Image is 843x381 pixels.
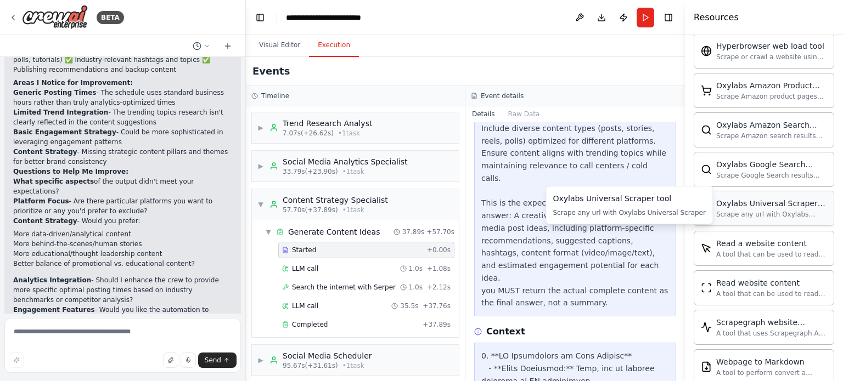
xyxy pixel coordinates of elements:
span: • 1 task [342,167,364,176]
h3: Timeline [261,92,289,100]
button: Raw Data [502,106,547,122]
button: Start a new chat [219,39,237,53]
div: Scrape any url with Oxylabs Universal Scraper [716,210,827,219]
span: 57.70s (+37.89s) [283,206,338,214]
span: • 1 task [342,206,364,214]
h3: Event details [481,92,524,100]
span: 1.0s [409,264,423,273]
h4: Resources [694,11,739,24]
span: Send [205,356,221,365]
div: Content Strategy Specialist [283,195,388,206]
span: ▼ [257,200,264,209]
div: Oxylabs Universal Scraper tool [553,193,706,204]
p: - Would you prefer: [13,216,232,226]
div: A tool to perform convert a webpage to markdown to make it easier for LLMs to understand [716,368,827,377]
button: Hide left sidebar [252,10,268,25]
h2: Events [252,64,290,79]
li: - The trending topics research isn't clearly reflected in the content suggestions [13,107,232,127]
img: ScrapeWebsiteTool [701,282,712,293]
img: OxylabsGoogleSearchScraperTool [701,164,712,175]
span: + 57.70s [426,228,454,236]
span: + 37.89s [423,320,451,329]
strong: Analytics Integration [13,276,91,284]
span: ▶ [257,162,264,170]
button: Execution [309,34,359,57]
span: 33.79s (+23.90s) [283,167,338,176]
li: - Could be more sophisticated in leveraging engagement patterns [13,127,232,147]
span: ▶ [257,123,264,132]
img: HyperbrowserLoadTool [701,46,712,56]
p: - Should I enhance the crew to provide more specific optimal posting times based on industry benc... [13,275,232,305]
span: 37.89s [402,228,425,236]
div: Trend Research Analyst [283,118,372,129]
p: - Are there particular platforms you want to prioritize or any you'd prefer to exclude? [13,196,232,216]
p: of the output didn't meet your expectations? [13,177,232,196]
div: Scrape Amazon product pages with Oxylabs Amazon Product Scraper [716,92,827,101]
strong: Platform Focus [13,197,69,205]
li: More educational/thought leadership content [13,249,232,259]
button: Hide right sidebar [661,10,676,25]
span: ▶ [257,356,264,365]
span: • 1 task [342,361,364,370]
strong: Content Strategy [13,148,77,156]
div: Social Media Scheduler [283,350,372,361]
div: Scrape or crawl a website using Hyperbrowser and return the contents in properly formatted markdo... [716,53,827,61]
nav: breadcrumb [286,12,396,23]
button: Details [465,106,502,122]
strong: Basic Engagement Strategy [13,128,116,136]
div: A tool that can be used to read a website content. [716,250,827,259]
span: 1.0s [409,283,423,292]
span: Started [292,246,316,254]
img: ScrapeElementFromWebsiteTool [701,243,712,254]
li: - Missing strategic content pillars and themes for better brand consistency [13,147,232,167]
span: + 1.08s [427,264,451,273]
button: Click to speak your automation idea [181,352,196,368]
div: A tool that uses Scrapegraph AI to intelligently scrape website content. [716,329,827,338]
div: Scrape any url with Oxylabs Universal Scraper [553,208,706,217]
span: LLM call [292,302,318,310]
button: Switch to previous chat [188,39,215,53]
strong: What specific aspects [13,178,94,185]
p: - Would you like the automation to suggest more interactive content (polls, Q&As, user-generated ... [13,305,232,334]
button: Send [198,352,237,368]
strong: Generic Posting Times [13,89,96,96]
span: + 0.00s [427,246,451,254]
div: Scrapegraph website scraper [716,317,827,328]
li: Better balance of promotional vs. educational content? [13,259,232,269]
span: Search the internet with Serper [292,283,396,292]
img: OxylabsAmazonSearchScraperTool [701,124,712,135]
img: OxylabsAmazonProductScraperTool [701,85,712,96]
div: Oxylabs Universal Scraper tool [716,198,827,209]
li: - The schedule uses standard business hours rather than truly analytics-optimized times [13,88,232,107]
button: Upload files [163,352,178,368]
img: Logo [22,5,88,30]
span: LLM call [292,264,318,273]
span: 7.07s (+26.62s) [283,129,334,138]
h3: Context [486,325,525,338]
span: ▼ [265,228,272,236]
div: Webpage to Markdown [716,356,827,367]
div: Read a website content [716,238,827,249]
span: 35.5s [400,302,418,310]
button: Visual Editor [250,34,309,57]
div: Scrape Amazon search results with Oxylabs Amazon Search Scraper [716,132,827,140]
strong: Areas I Notice for Improvement: [13,79,133,87]
span: + 2.12s [427,283,451,292]
strong: Limited Trend Integration [13,109,108,116]
div: A tool that can be used to read a website content. [716,289,827,298]
img: ScrapegraphScrapeTool [701,322,712,333]
li: More data-driven/analytical content [13,229,232,239]
strong: Content Strategy [13,217,77,225]
div: Scrape Google Search results with Oxylabs Google Search Scraper [716,171,827,180]
strong: Questions to Help Me Improve: [13,168,128,175]
img: SerplyWebpageToMarkdownTool [701,361,712,372]
li: More behind-the-scenes/human stories [13,239,232,249]
span: • 1 task [338,129,360,138]
div: Oxylabs Amazon Product Scraper tool [716,80,827,91]
div: Oxylabs Amazon Search Scraper tool [716,120,827,130]
div: Social Media Analytics Specialist [283,156,408,167]
button: Improve this prompt [9,352,24,368]
div: Based on trending topics and engagement patterns, generate 20 creative content ideas for call cen... [481,85,669,310]
div: BETA [97,11,124,24]
strong: Engagement Features [13,306,95,314]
